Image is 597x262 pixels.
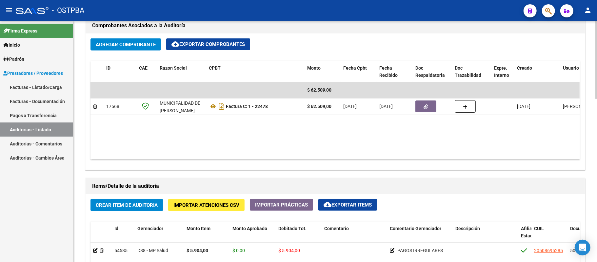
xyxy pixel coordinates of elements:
[570,226,594,231] span: Documento
[106,104,119,109] span: 17568
[521,226,537,239] span: Afiliado Estado
[415,65,445,78] span: Doc Respaldatoria
[139,65,148,71] span: CAE
[584,6,592,14] mat-icon: person
[455,65,481,78] span: Doc Trazabilidad
[514,61,560,83] datatable-header-cell: Creado
[379,65,398,78] span: Fecha Recibido
[96,202,158,208] span: Crear Item de Auditoria
[209,65,221,71] span: CPBT
[217,101,226,112] i: Descargar documento
[137,226,163,231] span: Gerenciador
[232,226,267,231] span: Monto Aprobado
[187,226,210,231] span: Monto Item
[104,61,136,83] datatable-header-cell: ID
[518,222,531,251] datatable-header-cell: Afiliado Estado
[324,202,372,208] span: Exportar Items
[136,61,157,83] datatable-header-cell: CAE
[114,248,128,253] span: 54585
[452,61,491,83] datatable-header-cell: Doc Trazabilidad
[3,41,20,49] span: Inicio
[563,65,579,71] span: Usuario
[3,55,24,63] span: Padrón
[90,38,161,51] button: Agregar Comprobante
[491,61,514,83] datatable-header-cell: Expte. Interno
[278,226,307,231] span: Debitado Tot.
[305,61,341,83] datatable-header-cell: Monto
[453,222,518,251] datatable-header-cell: Descripción
[307,104,331,109] strong: $ 62.509,00
[206,61,305,83] datatable-header-cell: CPBT
[322,222,387,251] datatable-header-cell: Comentario
[92,20,578,31] h1: Comprobantes Asociados a la Auditoría
[413,61,452,83] datatable-header-cell: Doc Respaldatoria
[318,199,377,211] button: Exportar Items
[226,104,268,109] strong: Factura C: 1 - 22478
[255,202,308,208] span: Importar Prácticas
[160,99,204,115] div: MUNICIPALIDAD DE [PERSON_NAME]
[52,3,84,18] span: - OSTPBA
[397,248,443,253] span: PAGOS IRREGULARES
[157,61,206,83] datatable-header-cell: Razon Social
[534,226,544,231] span: CUIL
[171,41,245,47] span: Exportar Comprobantes
[3,70,63,77] span: Prestadores / Proveedores
[341,61,377,83] datatable-header-cell: Fecha Cpbt
[166,38,250,50] button: Exportar Comprobantes
[343,104,357,109] span: [DATE]
[534,248,563,253] span: 20508695285
[377,61,413,83] datatable-header-cell: Fecha Recibido
[173,202,239,208] span: Importar Atenciones CSV
[96,42,156,48] span: Agregar Comprobante
[137,248,168,253] span: D88 - MP Salud
[135,222,184,251] datatable-header-cell: Gerenciador
[250,199,313,211] button: Importar Prácticas
[494,65,509,78] span: Expte. Interno
[307,87,331,93] span: $ 62.509,00
[5,6,13,14] mat-icon: menu
[570,248,591,253] span: 50869528
[168,199,245,211] button: Importar Atenciones CSV
[3,27,37,34] span: Firma Express
[531,222,567,251] datatable-header-cell: CUIL
[230,222,276,251] datatable-header-cell: Monto Aprobado
[343,65,367,71] span: Fecha Cpbt
[171,40,179,48] mat-icon: cloud_download
[184,222,230,251] datatable-header-cell: Monto Item
[517,65,532,71] span: Creado
[324,201,331,208] mat-icon: cloud_download
[90,199,163,211] button: Crear Item de Auditoria
[517,104,530,109] span: [DATE]
[278,248,300,253] span: $ 5.904,00
[575,240,590,255] div: Open Intercom Messenger
[276,222,322,251] datatable-header-cell: Debitado Tot.
[106,65,110,71] span: ID
[390,226,441,231] span: Comentario Gerenciador
[92,181,578,191] h1: Items/Detalle de la auditoría
[324,226,349,231] span: Comentario
[455,226,480,231] span: Descripción
[232,248,245,253] span: $ 0,00
[379,104,393,109] span: [DATE]
[307,65,321,71] span: Monto
[387,222,453,251] datatable-header-cell: Comentario Gerenciador
[160,65,187,71] span: Razon Social
[187,248,208,253] strong: $ 5.904,00
[114,226,118,231] span: Id
[112,222,135,251] datatable-header-cell: Id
